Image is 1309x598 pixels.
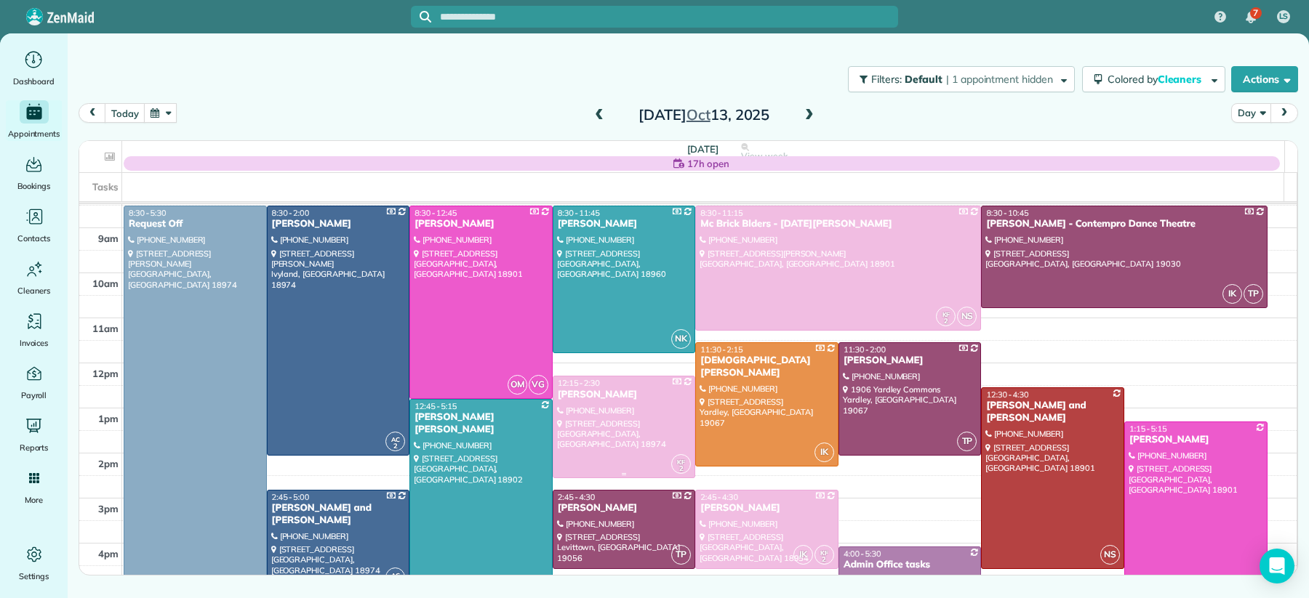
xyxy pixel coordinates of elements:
[946,73,1053,86] span: | 1 appointment hidden
[986,208,1028,218] span: 8:30 - 10:45
[6,543,62,583] a: Settings
[1082,66,1225,92] button: Colored byCleaners
[677,458,685,466] span: KF
[92,181,119,193] span: Tasks
[1253,7,1258,19] span: 7
[6,48,62,89] a: Dashboard
[391,571,400,579] span: AC
[17,231,50,246] span: Contacts
[1231,103,1271,123] button: Day
[420,11,431,23] svg: Focus search
[986,389,1028,400] span: 12:30 - 4:30
[557,502,692,514] div: [PERSON_NAME]
[1279,11,1289,23] span: LS
[843,355,977,367] div: [PERSON_NAME]
[6,414,62,455] a: Reports
[1260,549,1294,583] div: Open Intercom Messenger
[98,503,119,514] span: 3pm
[411,11,431,23] button: Focus search
[6,310,62,350] a: Invoices
[1129,434,1263,446] div: [PERSON_NAME]
[700,344,742,355] span: 11:30 - 2:15
[558,208,600,218] span: 8:30 - 11:45
[844,344,886,355] span: 11:30 - 2:00
[613,107,795,123] h2: [DATE] 13, 2025
[1244,284,1263,304] span: TP
[92,278,119,289] span: 10am
[985,400,1120,424] div: [PERSON_NAME] and [PERSON_NAME]
[508,375,527,395] span: OM
[686,105,710,124] span: Oct
[21,388,47,403] span: Payroll
[271,218,406,230] div: [PERSON_NAME]
[391,435,400,443] span: AC
[6,257,62,298] a: Cleaners
[557,218,692,230] div: [PERSON_NAME]
[98,413,119,424] span: 1pm
[700,218,977,230] div: Mc Brick Blders - [DATE][PERSON_NAME]
[6,362,62,403] a: Payroll
[17,283,50,298] span: Cleaners
[1222,284,1242,304] span: IK
[672,462,690,476] small: 2
[905,73,943,86] span: Default
[942,310,950,318] span: KF
[98,458,119,469] span: 2pm
[79,103,106,123] button: prev
[843,559,977,571] div: Admin Office tasks
[1100,545,1120,565] span: NS
[700,492,738,502] span: 2:45 - 4:30
[19,569,49,583] span: Settings
[92,368,119,379] span: 12pm
[129,208,167,218] span: 8:30 - 5:30
[558,492,596,502] span: 2:45 - 4:30
[700,208,742,218] span: 8:30 - 11:15
[20,440,49,455] span: Reports
[105,103,145,123] button: today
[6,100,62,141] a: Appointments
[98,233,119,244] span: 9am
[557,389,692,401] div: [PERSON_NAME]
[671,545,691,565] span: TP
[814,443,834,462] span: IK
[271,502,406,527] div: [PERSON_NAME] and [PERSON_NAME]
[793,545,813,565] span: IK
[957,432,977,451] span: TP
[848,66,1075,92] button: Filters: Default | 1 appointment hidden
[687,156,729,171] span: 17h open
[8,126,60,141] span: Appointments
[6,153,62,193] a: Bookings
[820,549,828,557] span: KF
[414,411,548,436] div: [PERSON_NAME] [PERSON_NAME]
[415,208,457,218] span: 8:30 - 12:45
[1270,103,1298,123] button: next
[815,553,833,567] small: 2
[957,307,977,326] span: NS
[741,150,788,162] span: View week
[1108,73,1206,86] span: Colored by
[558,378,600,388] span: 12:15 - 2:30
[671,329,691,349] span: NK
[529,375,548,395] span: VG
[386,440,404,453] small: 2
[17,179,51,193] span: Bookings
[414,218,548,230] div: [PERSON_NAME]
[1236,1,1266,33] div: 7 unread notifications
[128,218,263,230] div: Request Off
[1231,66,1298,92] button: Actions
[6,205,62,246] a: Contacts
[844,549,881,559] span: 4:00 - 5:30
[98,548,119,559] span: 4pm
[700,502,834,514] div: [PERSON_NAME]
[937,315,955,328] small: 2
[272,492,310,502] span: 2:45 - 5:00
[985,218,1262,230] div: [PERSON_NAME] - Contempro Dance Theatre
[1158,73,1204,86] span: Cleaners
[687,143,718,155] span: [DATE]
[13,74,55,89] span: Dashboard
[20,336,49,350] span: Invoices
[25,493,43,507] span: More
[415,401,457,411] span: 12:45 - 5:15
[871,73,902,86] span: Filters:
[92,323,119,334] span: 11am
